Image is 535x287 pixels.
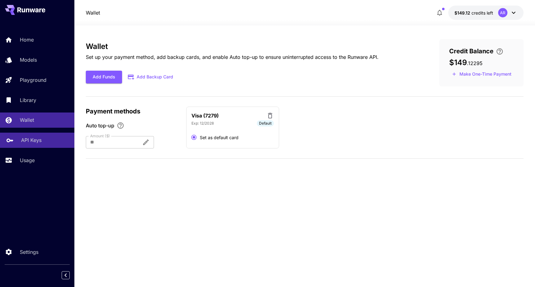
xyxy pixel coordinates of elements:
[471,10,493,15] span: credits left
[86,9,100,16] a: Wallet
[454,10,471,15] span: $149.12
[498,8,507,17] div: AR
[20,76,46,84] p: Playground
[21,136,42,144] p: API Keys
[20,157,35,164] p: Usage
[90,133,110,139] label: Amount ($)
[86,42,379,51] h3: Wallet
[86,122,114,129] span: Auto top-up
[448,6,524,20] button: $149.12295AR
[86,53,379,61] p: Set up your payment method, add backup cards, and enable Auto top-up to ensure uninterrupted acce...
[449,58,467,67] span: $149
[86,9,100,16] nav: breadcrumb
[191,112,219,119] p: Visa (7279)
[122,71,180,83] button: Add Backup Card
[467,60,483,66] span: . 12295
[86,71,122,83] button: Add Funds
[20,116,34,124] p: Wallet
[200,134,239,141] span: Set as default card
[86,107,179,116] p: Payment methods
[20,96,36,104] p: Library
[66,270,74,281] div: Collapse sidebar
[454,10,493,16] div: $149.12295
[449,46,493,56] span: Credit Balance
[257,121,274,126] span: Default
[114,122,127,129] button: Enable Auto top-up to ensure uninterrupted service. We'll automatically bill the chosen amount wh...
[493,48,506,55] button: Enter your card details and choose an Auto top-up amount to avoid service interruptions. We'll au...
[20,56,37,64] p: Models
[20,36,34,43] p: Home
[20,248,38,256] p: Settings
[449,69,514,79] button: Make a one-time, non-recurring payment
[191,121,214,126] p: Exp: 12/2028
[62,271,70,279] button: Collapse sidebar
